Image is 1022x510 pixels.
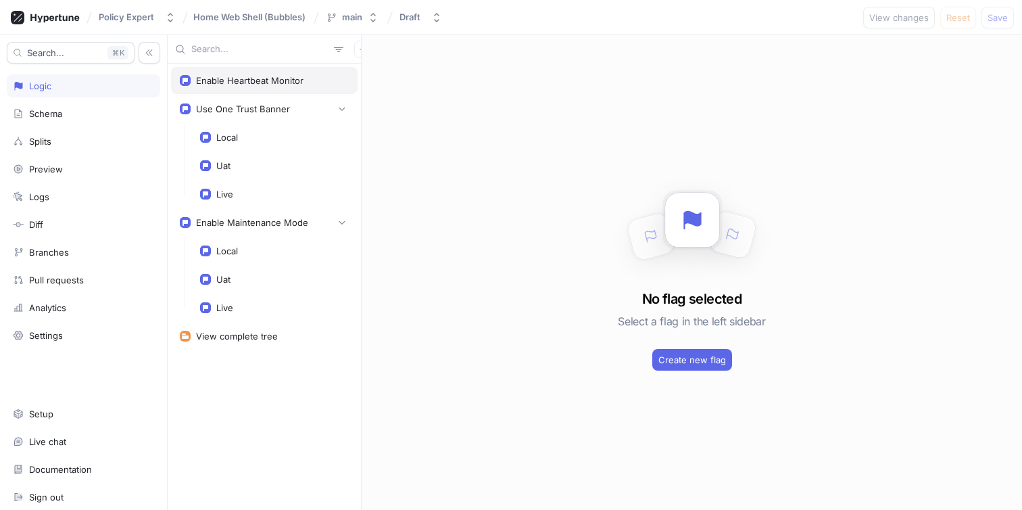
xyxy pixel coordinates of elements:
[29,492,64,503] div: Sign out
[652,349,732,371] button: Create new flag
[29,191,49,202] div: Logs
[320,6,384,28] button: main
[29,80,51,91] div: Logic
[29,302,66,313] div: Analytics
[196,103,290,114] div: Use One Trust Banner
[27,49,64,57] span: Search...
[946,14,970,22] span: Reset
[107,46,128,60] div: K
[642,289,741,309] h3: No flag selected
[29,164,63,175] div: Preview
[216,132,238,143] div: Local
[981,7,1014,28] button: Save
[99,11,154,23] div: Policy Expert
[394,6,447,28] button: Draft
[29,275,84,285] div: Pull requests
[399,11,420,23] div: Draft
[863,7,935,28] button: View changes
[196,331,278,342] div: View complete tree
[342,11,362,23] div: main
[29,436,66,447] div: Live chat
[29,330,63,341] div: Settings
[869,14,929,22] span: View changes
[618,309,765,333] h5: Select a flag in the left sidebar
[196,75,303,86] div: Enable Heartbeat Monitor
[29,409,53,419] div: Setup
[29,136,51,147] div: Splits
[216,302,233,313] div: Live
[216,160,230,171] div: Uat
[93,6,181,28] button: Policy Expert
[29,464,92,475] div: Documentation
[940,7,976,28] button: Reset
[216,246,238,256] div: Local
[216,274,230,285] div: Uat
[29,247,69,258] div: Branches
[193,12,306,22] span: Home Web Shell (Bubbles)
[658,356,726,364] span: Create new flag
[29,219,43,230] div: Diff
[196,217,308,228] div: Enable Maintenance Mode
[988,14,1008,22] span: Save
[29,108,62,119] div: Schema
[7,458,160,481] a: Documentation
[216,189,233,200] div: Live
[7,42,135,64] button: Search...K
[191,43,328,56] input: Search...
